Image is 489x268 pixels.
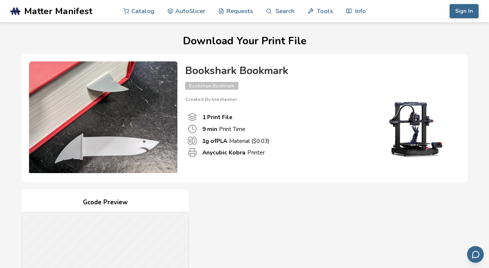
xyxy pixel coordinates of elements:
[185,82,238,90] span: Bookshark Bookmark
[22,197,189,208] h4: Gcode Preview
[188,136,197,145] span: Material Used
[188,112,197,122] span: Number Of Print files
[450,4,479,18] button: Sign In
[185,65,453,77] h4: Bookshark Bookmark
[467,246,484,263] button: Send feedback via email
[24,6,92,16] span: Matter Manifest
[379,102,453,158] img: Printer
[185,97,453,102] p: Created By: blecheimer
[202,125,217,133] b: 9 min
[202,149,245,156] b: Anycubic Kobra
[202,137,270,145] p: Material ($ 0.03 )
[10,35,479,47] h1: Download Your Print File
[188,148,197,157] span: Printer
[29,61,178,173] img: Product
[202,113,232,121] b: 1 Print File
[202,137,227,145] b: 1 g of PLA
[202,149,265,156] p: Printer
[202,125,245,133] p: Print Time
[188,124,197,134] span: Print Time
